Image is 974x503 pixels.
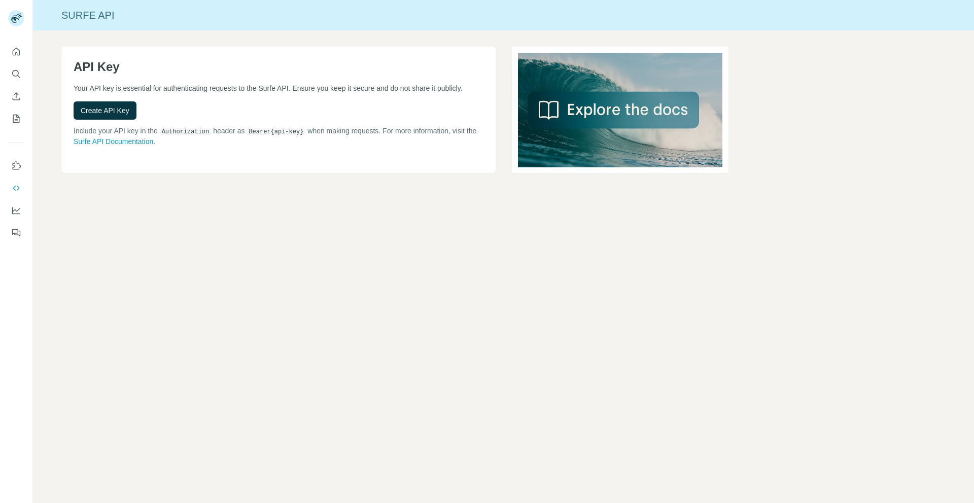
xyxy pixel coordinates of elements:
[8,65,24,83] button: Search
[33,8,974,22] div: Surfe API
[247,128,305,135] code: Bearer {api-key}
[8,179,24,197] button: Use Surfe API
[8,43,24,61] button: Quick start
[8,157,24,175] button: Use Surfe on LinkedIn
[74,83,483,93] p: Your API key is essential for authenticating requests to the Surfe API. Ensure you keep it secure...
[74,126,483,147] p: Include your API key in the header as when making requests. For more information, visit the .
[74,137,153,146] a: Surfe API Documentation
[74,59,483,75] h1: API Key
[160,128,212,135] code: Authorization
[8,224,24,242] button: Feedback
[8,87,24,105] button: Enrich CSV
[8,201,24,220] button: Dashboard
[74,101,136,120] button: Create API Key
[8,110,24,128] button: My lists
[81,105,129,116] span: Create API Key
